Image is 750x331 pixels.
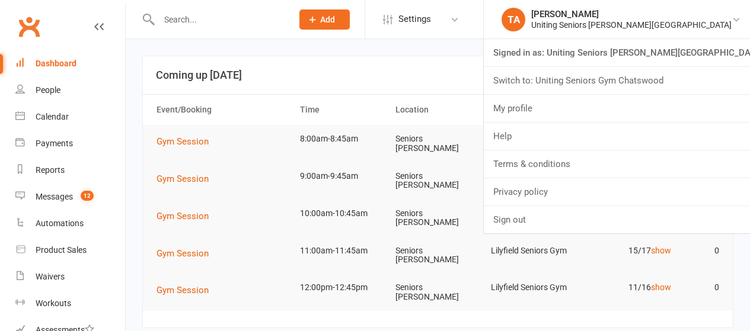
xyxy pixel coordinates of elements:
[157,246,217,261] button: Gym Session
[15,77,125,104] a: People
[295,200,390,227] td: 10:00am-10:45am
[157,248,209,259] span: Gym Session
[484,67,750,94] a: Switch to: Uniting Seniors Gym Chatswood
[486,274,581,301] td: Lilyfield Seniors Gym
[15,104,125,130] a: Calendar
[157,136,209,147] span: Gym Session
[36,245,87,255] div: Product Sales
[157,285,209,295] span: Gym Session
[36,192,73,201] div: Messages
[502,8,525,31] div: TA
[531,9,732,20] div: [PERSON_NAME]
[581,274,676,301] td: 11/16
[155,11,284,28] input: Search...
[157,283,217,297] button: Gym Session
[15,50,125,77] a: Dashboard
[295,162,390,190] td: 9:00am-9:45am
[15,130,125,157] a: Payments
[36,298,71,308] div: Workouts
[295,274,390,301] td: 12:00pm-12:45pm
[15,263,125,290] a: Waivers
[36,85,60,95] div: People
[156,69,720,81] h3: Coming up [DATE]
[676,274,725,301] td: 0
[390,162,486,200] td: Seniors [PERSON_NAME]
[157,209,217,223] button: Gym Session
[531,20,732,30] div: Uniting Seniors [PERSON_NAME][GEOGRAPHIC_DATA]
[390,237,486,274] td: Seniors [PERSON_NAME]
[36,272,65,281] div: Waivers
[390,200,486,237] td: Seniors [PERSON_NAME]
[15,290,125,317] a: Workouts
[15,184,125,210] a: Messages 12
[581,237,676,265] td: 15/17
[484,206,750,233] a: Sign out
[157,211,209,221] span: Gym Session
[36,218,84,228] div: Automations
[295,125,390,153] td: 8:00am-8:45am
[484,95,750,122] a: My profile
[484,178,750,205] a: Privacy policy
[157,172,217,186] button: Gym Session
[484,39,750,66] a: Signed in as: Uniting Seniors [PERSON_NAME][GEOGRAPHIC_DATA]
[157,173,209,184] span: Gym Session
[486,237,581,265] td: Lilyfield Seniors Gym
[390,125,486,162] td: Seniors [PERSON_NAME]
[15,237,125,263] a: Product Sales
[390,274,486,311] td: Seniors [PERSON_NAME]
[36,59,76,68] div: Dashboard
[676,237,725,265] td: 0
[36,165,65,175] div: Reports
[157,134,217,149] button: Gym Session
[320,15,335,24] span: Add
[390,95,486,125] th: Location
[15,157,125,184] a: Reports
[36,112,69,121] div: Calendar
[36,139,73,148] div: Payments
[295,237,390,265] td: 11:00am-11:45am
[651,282,671,292] a: show
[81,191,94,201] span: 12
[151,95,295,125] th: Event/Booking
[14,12,44,41] a: Clubworx
[15,210,125,237] a: Automations
[484,123,750,150] a: Help
[299,9,350,30] button: Add
[484,150,750,178] a: Terms & conditions
[651,246,671,255] a: show
[295,95,390,125] th: Time
[398,6,431,33] span: Settings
